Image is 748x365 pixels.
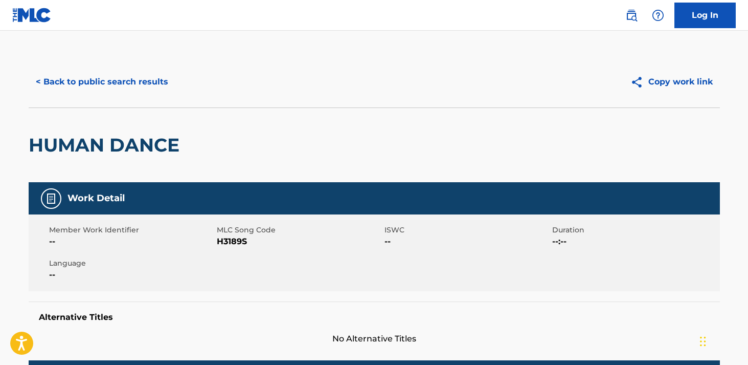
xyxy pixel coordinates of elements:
span: No Alternative Titles [29,333,720,345]
span: -- [49,269,214,281]
h5: Work Detail [67,192,125,204]
h5: Alternative Titles [39,312,710,323]
button: < Back to public search results [29,69,175,95]
button: Copy work link [623,69,720,95]
div: Drag [700,326,706,357]
span: -- [49,235,214,248]
img: MLC Logo [12,8,52,23]
img: help [652,9,664,22]
span: --:-- [552,235,717,248]
a: Public Search [621,5,642,26]
span: ISWC [384,225,550,235]
h2: HUMAN DANCE [29,134,185,157]
div: Help [648,5,668,26]
span: Duration [552,225,717,235]
span: Member Work Identifier [49,225,214,235]
img: Work Detail [45,192,57,205]
span: Language [49,258,214,269]
iframe: Chat Widget [697,316,748,365]
a: Log In [674,3,736,28]
img: search [625,9,638,22]
img: Copy work link [630,76,648,89]
span: MLC Song Code [217,225,382,235]
span: H3189S [217,235,382,248]
span: -- [384,235,550,248]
